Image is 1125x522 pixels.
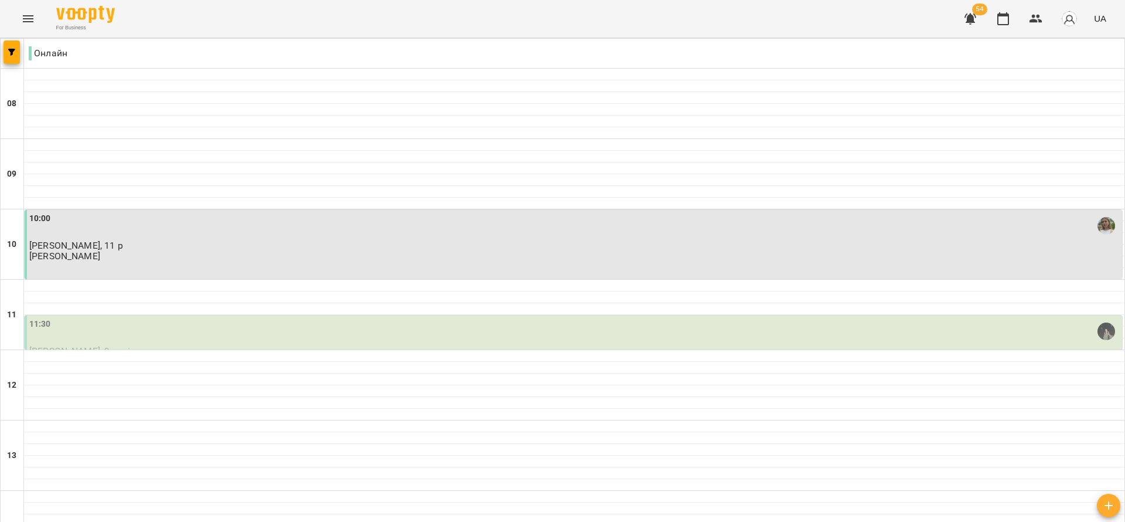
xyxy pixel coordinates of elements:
[1061,11,1078,27] img: avatar_s.png
[7,449,16,462] h6: 13
[1089,8,1111,29] button: UA
[14,5,42,33] button: Menu
[56,24,115,32] span: For Business
[7,238,16,251] h6: 10
[1097,217,1115,235] img: Мосійчук Яна Михайлівна
[972,4,987,15] span: 54
[29,251,100,261] p: [PERSON_NAME]
[1097,323,1115,340] img: В’язова Софія Сергіївна
[7,168,16,181] h6: 09
[29,46,67,60] p: Онлайн
[29,240,123,251] span: [PERSON_NAME], 11 р
[29,212,51,225] label: 10:00
[29,345,135,357] span: [PERSON_NAME], 9 років
[1097,494,1120,517] button: Створити урок
[29,318,51,331] label: 11:30
[7,379,16,392] h6: 12
[56,6,115,23] img: Voopty Logo
[7,309,16,321] h6: 11
[7,97,16,110] h6: 08
[1094,12,1106,25] span: UA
